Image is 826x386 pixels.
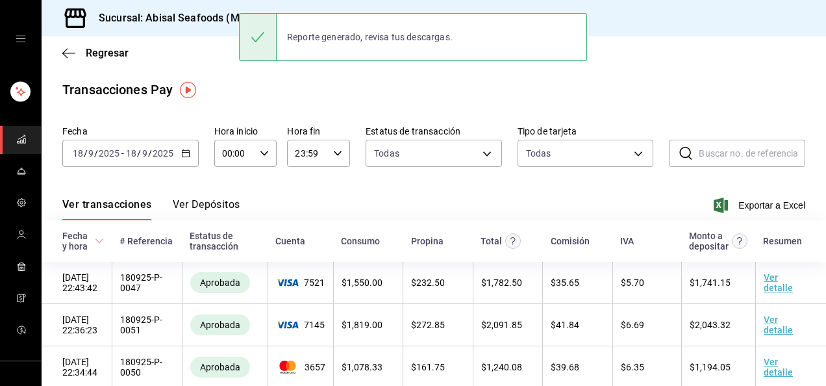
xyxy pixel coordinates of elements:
span: $ 5.70 [621,277,644,288]
label: Hora inicio [214,127,277,136]
span: $ 2,043.32 [690,320,731,330]
span: $ 1,741.15 [690,277,731,288]
button: Ver transacciones [62,198,152,220]
input: ---- [152,148,174,159]
div: IVA [620,236,634,246]
div: Fecha y hora [62,231,92,251]
div: Todas [526,147,551,160]
svg: Este es el monto resultante del total pagado menos comisión e IVA. Esta será la parte que se depo... [732,233,747,249]
span: $ 272.85 [411,320,445,330]
span: Fecha y hora [62,231,104,251]
span: / [148,148,152,159]
label: Estatus de transacción [366,127,502,136]
div: Consumo [341,236,380,246]
button: open drawer [16,34,26,44]
label: Hora fin [287,127,350,136]
td: 180925-P-0047 [112,262,182,304]
span: $ 1,194.05 [690,362,731,372]
span: / [137,148,141,159]
div: # Referencia [119,236,173,246]
span: - [121,148,124,159]
div: Transacciones Pay [62,80,173,99]
span: $ 1,078.33 [342,362,382,372]
td: 180925-P-0051 [112,304,182,346]
input: Buscar no. de referencia [699,140,805,166]
a: Ver detalle [764,272,793,293]
a: Ver detalle [764,357,793,378]
button: Ver Depósitos [173,198,240,220]
td: [DATE] 22:36:23 [42,304,112,346]
label: Tipo de tarjeta [518,127,654,136]
img: Tooltip marker [180,82,196,98]
div: Estatus de transacción [190,231,260,251]
div: Comisión [551,236,590,246]
div: Cuenta [275,236,305,246]
div: Transacciones cobradas de manera exitosa. [190,272,250,293]
span: $ 2,091.85 [481,320,522,330]
h3: Sucursal: Abisal Seafoods (MTY) [88,10,257,26]
label: Fecha [62,127,199,136]
input: -- [125,148,137,159]
span: $ 35.65 [551,277,579,288]
svg: Este monto equivale al total pagado por el comensal antes de aplicar Comisión e IVA. [505,233,521,249]
td: [DATE] 22:43:42 [42,262,112,304]
span: / [94,148,98,159]
div: Reporte generado, revisa tus descargas. [277,23,463,51]
span: Aprobada [195,320,245,330]
span: $ 6.69 [621,320,644,330]
span: / [84,148,88,159]
span: $ 1,782.50 [481,277,522,288]
input: -- [142,148,148,159]
div: Monto a depositar [689,231,729,251]
span: $ 6.35 [621,362,644,372]
span: Aprobada [195,277,245,288]
span: Regresar [86,47,129,59]
div: Resumen [763,236,802,246]
span: $ 161.75 [411,362,445,372]
div: Transacciones cobradas de manera exitosa. [190,315,250,335]
span: 3657 [276,361,325,374]
span: $ 1,240.08 [481,362,522,372]
span: Todas [374,147,399,160]
span: $ 1,550.00 [342,277,382,288]
div: Propina [411,236,444,246]
span: Aprobada [195,362,245,372]
button: Regresar [62,47,129,59]
a: Ver detalle [764,315,793,335]
input: ---- [98,148,120,159]
input: -- [88,148,94,159]
span: 7521 [276,277,325,288]
span: 7145 [276,320,325,330]
span: $ 41.84 [551,320,579,330]
span: $ 39.68 [551,362,579,372]
div: Transacciones cobradas de manera exitosa. [190,357,250,378]
button: Exportar a Excel [716,198,805,213]
span: $ 1,819.00 [342,320,382,330]
div: Total [481,236,502,246]
input: -- [72,148,84,159]
span: $ 232.50 [411,277,445,288]
div: navigation tabs [62,198,240,220]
